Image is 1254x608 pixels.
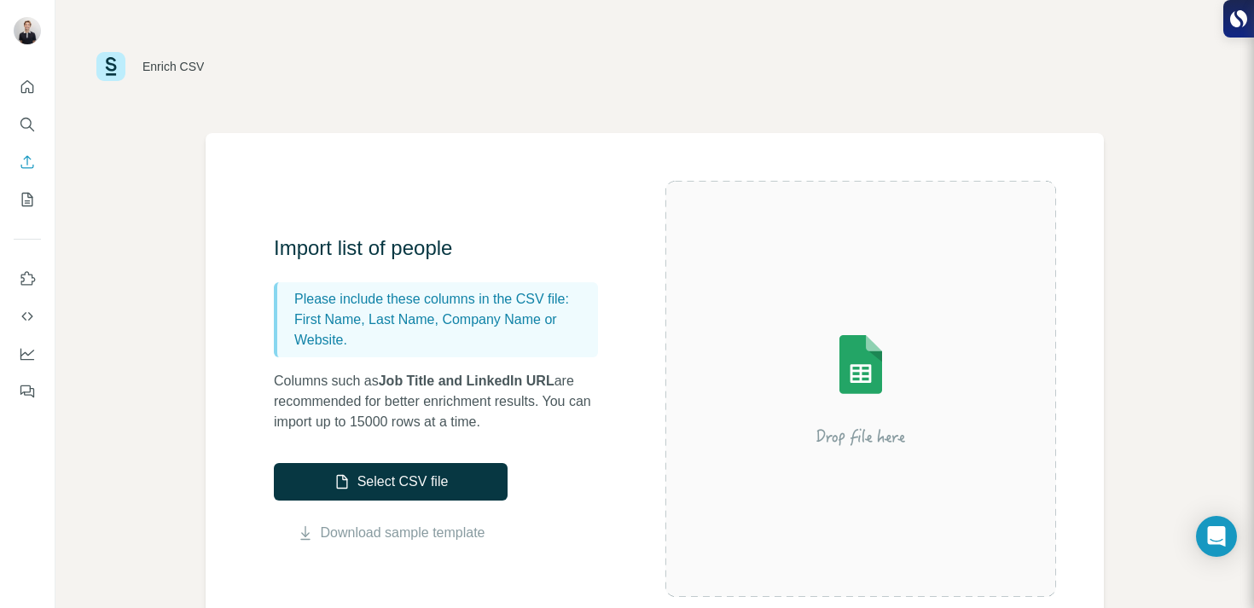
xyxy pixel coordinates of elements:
[14,184,41,215] button: My lists
[142,58,204,75] div: Enrich CSV
[274,463,508,501] button: Select CSV file
[14,301,41,332] button: Use Surfe API
[274,371,615,432] p: Columns such as are recommended for better enrichment results. You can import up to 15000 rows at...
[14,339,41,369] button: Dashboard
[14,263,41,294] button: Use Surfe on LinkedIn
[96,52,125,81] img: Surfe Logo
[14,147,41,177] button: Enrich CSV
[274,523,508,543] button: Download sample template
[321,523,485,543] a: Download sample template
[1196,516,1237,557] div: Open Intercom Messenger
[14,376,41,407] button: Feedback
[14,109,41,140] button: Search
[294,310,591,350] p: First Name, Last Name, Company Name or Website.
[707,287,1014,491] img: Surfe Illustration - Drop file here or select below
[14,17,41,44] img: Avatar
[294,289,591,310] p: Please include these columns in the CSV file:
[274,235,615,262] h3: Import list of people
[379,373,554,388] span: Job Title and LinkedIn URL
[14,72,41,102] button: Quick start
